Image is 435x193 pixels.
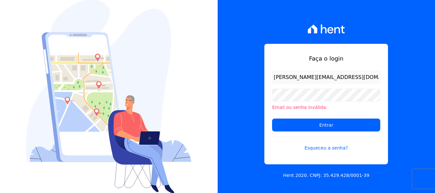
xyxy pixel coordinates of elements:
[272,54,380,63] h1: Faça o login
[272,137,380,151] a: Esqueceu a senha?
[283,172,369,179] p: Hent 2020. CNPJ: 35.429.428/0001-39
[272,119,380,131] input: Entrar
[272,104,380,111] li: Email ou senha inválida.
[272,71,380,83] input: Email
